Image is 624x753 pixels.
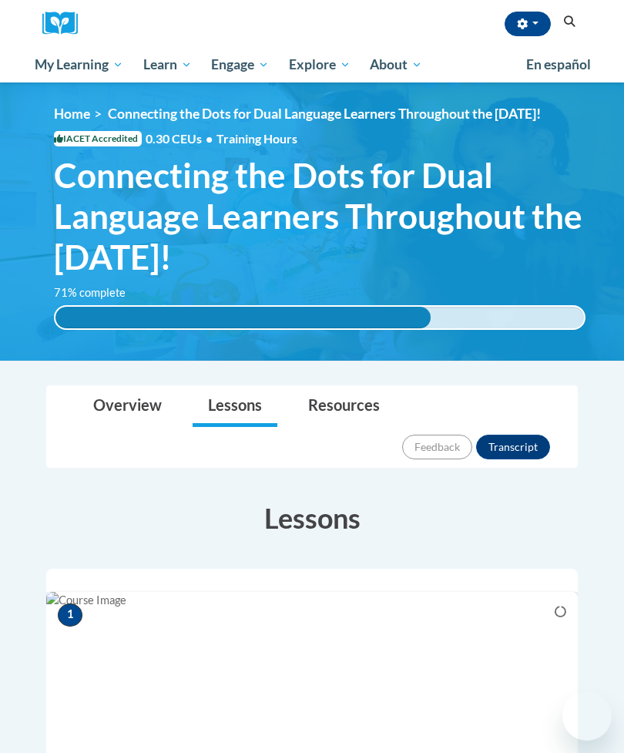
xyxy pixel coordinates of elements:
[146,130,216,147] span: 0.30 CEUs
[42,12,89,35] a: Cox Campus
[476,435,550,459] button: Transcript
[193,386,277,427] a: Lessons
[201,47,279,82] a: Engage
[54,155,585,277] span: Connecting the Dots for Dual Language Learners Throughout the [DATE]!
[54,106,90,122] a: Home
[54,284,143,301] label: 71% complete
[46,592,578,746] img: Course Image
[133,47,202,82] a: Learn
[25,47,133,82] a: My Learning
[35,55,123,74] span: My Learning
[516,49,601,81] a: En español
[55,307,431,328] div: 71% complete
[361,47,433,82] a: About
[78,386,177,427] a: Overview
[279,47,361,82] a: Explore
[563,16,577,28] i: 
[402,435,472,459] button: Feedback
[42,12,89,35] img: Logo brand
[108,106,541,122] span: Connecting the Dots for Dual Language Learners Throughout the [DATE]!
[505,12,551,36] button: Account Settings
[562,691,612,741] iframe: Button to launch messaging window
[23,47,601,82] div: Main menu
[143,55,192,74] span: Learn
[206,131,213,146] span: •
[559,12,582,31] button: Search
[370,55,422,74] span: About
[293,386,395,427] a: Resources
[46,499,578,537] h3: Lessons
[289,55,351,74] span: Explore
[526,56,591,72] span: En español
[54,131,142,146] span: IACET Accredited
[58,603,82,627] span: 1
[211,55,269,74] span: Engage
[216,131,297,146] span: Training Hours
